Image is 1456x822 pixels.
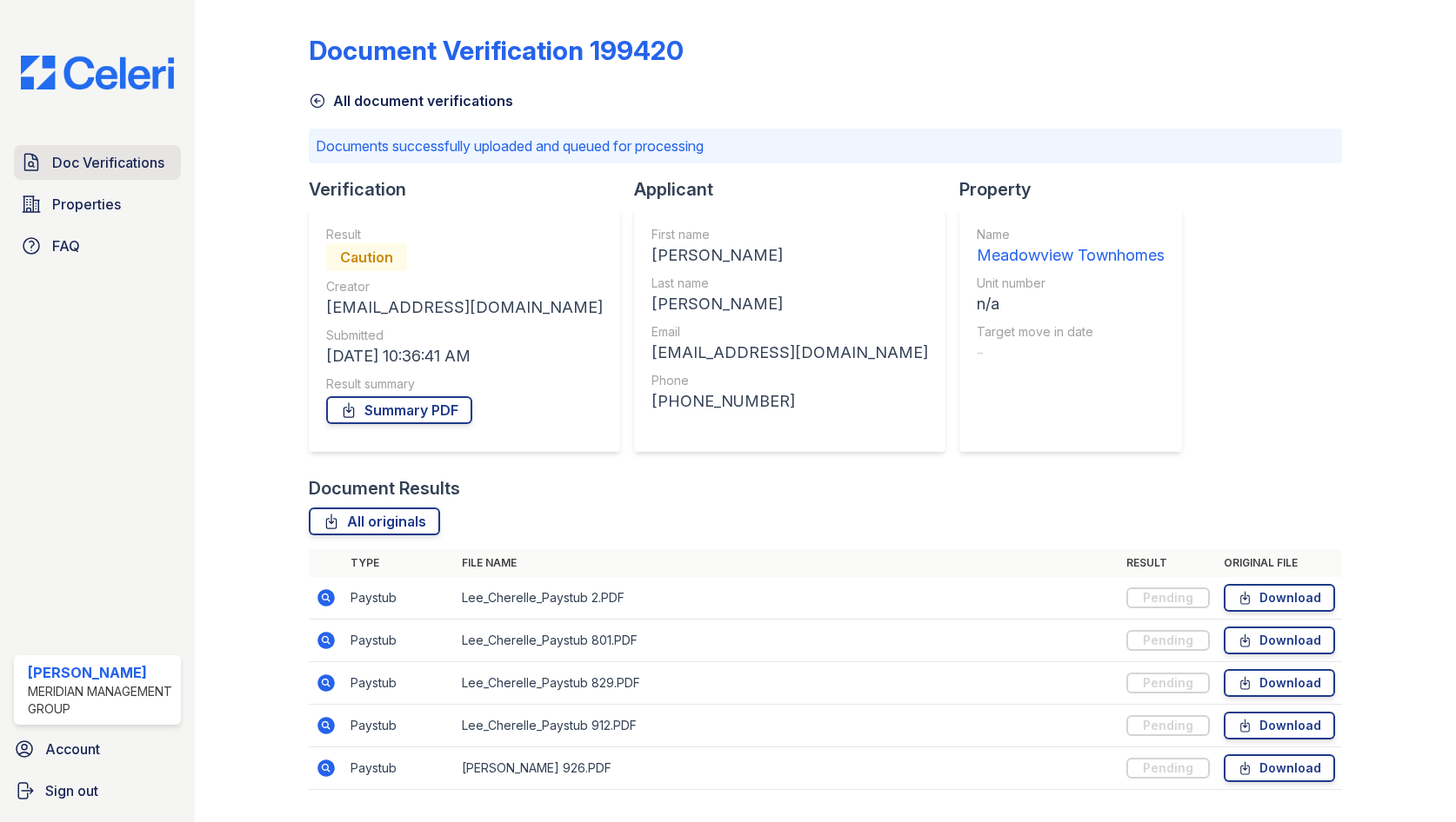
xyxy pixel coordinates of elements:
[52,152,164,173] span: Doc Verifications
[977,226,1165,268] a: Name Meadowview Townhomes
[7,732,188,766] a: Account
[326,295,603,320] div: [EMAIL_ADDRESS][DOMAIN_NAME]
[455,577,1119,620] td: Lee_Cherelle_Paystub 2.PDF
[455,662,1119,705] td: Lee_Cherelle_Paystub 829.PDF
[651,372,928,389] div: Phone
[326,226,603,243] div: Result
[14,145,181,180] a: Doc Verifications
[52,194,121,215] span: Properties
[977,292,1165,316] div: n/a
[651,389,928,414] div: [PHONE_NUMBER]
[1126,630,1210,651] div: Pending
[1224,626,1335,654] a: Download
[309,35,684,66] div: Document Verification 199420
[344,549,455,577] th: Type
[1126,587,1210,608] div: Pending
[651,341,928,365] div: [EMAIL_ADDRESS][DOMAIN_NAME]
[455,705,1119,747] td: Lee_Cherelle_Paystub 912.PDF
[309,90,513,111] a: All document verifications
[28,683,174,718] div: Meridian Management Group
[1224,669,1335,697] a: Download
[977,341,1165,365] div: -
[1126,758,1210,779] div: Pending
[28,662,174,683] div: [PERSON_NAME]
[651,323,928,341] div: Email
[1224,754,1335,782] a: Download
[455,549,1119,577] th: File name
[326,375,603,393] div: Result summary
[1224,584,1335,612] a: Download
[1224,712,1335,739] a: Download
[651,275,928,292] div: Last name
[1126,673,1210,693] div: Pending
[977,226,1165,243] div: Name
[651,292,928,316] div: [PERSON_NAME]
[1217,549,1342,577] th: Original file
[309,177,634,202] div: Verification
[309,507,440,535] a: All originals
[344,577,455,620] td: Paystub
[7,56,188,89] img: CE_Logo_Blue-a8612792a0a2168367f1c8372b55b34899dd931a85d93a1a3d3e32e68fde9ad4.png
[651,243,928,268] div: [PERSON_NAME]
[651,226,928,243] div: First name
[326,243,407,271] div: Caution
[1126,715,1210,736] div: Pending
[326,344,603,368] div: [DATE] 10:36:41 AM
[45,739,100,759] span: Account
[634,177,959,202] div: Applicant
[959,177,1196,202] div: Property
[45,780,98,801] span: Sign out
[1119,549,1217,577] th: Result
[14,229,181,263] a: FAQ
[7,773,188,808] a: Sign out
[455,747,1119,790] td: [PERSON_NAME] 926.PDF
[977,243,1165,268] div: Meadowview Townhomes
[326,327,603,344] div: Submitted
[344,620,455,662] td: Paystub
[326,396,472,424] a: Summary PDF
[316,136,1335,156] p: Documents successfully uploaded and queued for processing
[326,278,603,295] div: Creator
[344,747,455,790] td: Paystub
[344,705,455,747] td: Paystub
[977,323,1165,341] div: Target move in date
[344,662,455,705] td: Paystub
[52,235,80,256] span: FAQ
[14,187,181,222] a: Properties
[309,476,460,500] div: Document Results
[977,275,1165,292] div: Unit number
[455,620,1119,662] td: Lee_Cherelle_Paystub 801.PDF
